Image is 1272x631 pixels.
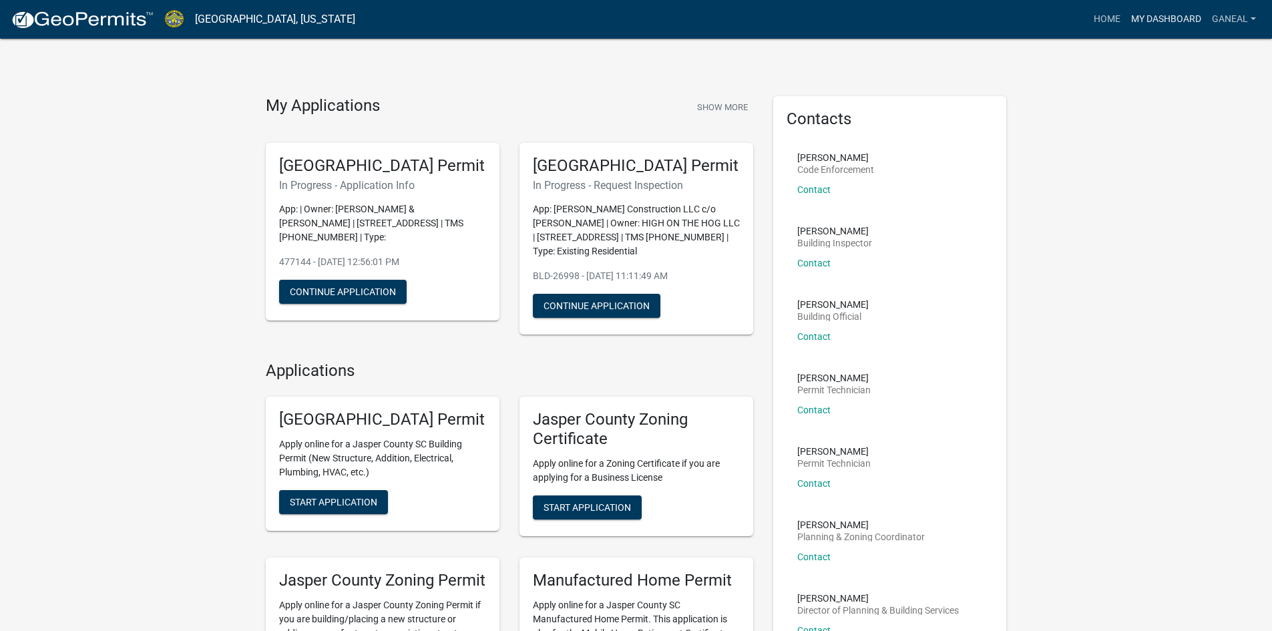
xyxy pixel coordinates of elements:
a: ganeal [1207,7,1261,32]
a: Contact [797,184,831,195]
a: Contact [797,478,831,489]
img: Jasper County, South Carolina [164,10,184,28]
button: Show More [692,96,753,118]
h5: [GEOGRAPHIC_DATA] Permit [279,410,486,429]
p: Apply online for a Zoning Certificate if you are applying for a Business License [533,457,740,485]
p: Code Enforcement [797,165,874,174]
button: Start Application [533,495,642,519]
a: Contact [797,258,831,268]
button: Continue Application [533,294,660,318]
p: App: [PERSON_NAME] Construction LLC c/o [PERSON_NAME] | Owner: HIGH ON THE HOG LLC | [STREET_ADDR... [533,202,740,258]
h6: In Progress - Application Info [279,179,486,192]
p: [PERSON_NAME] [797,226,872,236]
a: Home [1088,7,1126,32]
p: App: | Owner: [PERSON_NAME] & [PERSON_NAME] | [STREET_ADDRESS] | TMS [PHONE_NUMBER] | Type: [279,202,486,244]
span: Start Application [290,497,377,507]
h5: [GEOGRAPHIC_DATA] Permit [279,156,486,176]
p: Planning & Zoning Coordinator [797,532,925,542]
h5: Manufactured Home Permit [533,571,740,590]
a: Contact [797,331,831,342]
p: 477144 - [DATE] 12:56:01 PM [279,255,486,269]
p: Building Inspector [797,238,872,248]
h4: Applications [266,361,753,381]
button: Continue Application [279,280,407,304]
p: Permit Technician [797,459,871,468]
p: [PERSON_NAME] [797,447,871,456]
a: My Dashboard [1126,7,1207,32]
h6: In Progress - Request Inspection [533,179,740,192]
h5: [GEOGRAPHIC_DATA] Permit [533,156,740,176]
p: [PERSON_NAME] [797,300,869,309]
button: Start Application [279,490,388,514]
p: Permit Technician [797,385,871,395]
h5: Jasper County Zoning Permit [279,571,486,590]
p: [PERSON_NAME] [797,373,871,383]
p: Apply online for a Jasper County SC Building Permit (New Structure, Addition, Electrical, Plumbin... [279,437,486,479]
p: BLD-26998 - [DATE] 11:11:49 AM [533,269,740,283]
a: Contact [797,552,831,562]
p: Building Official [797,312,869,321]
p: [PERSON_NAME] [797,520,925,530]
a: Contact [797,405,831,415]
p: [PERSON_NAME] [797,594,959,603]
p: Director of Planning & Building Services [797,606,959,615]
p: [PERSON_NAME] [797,153,874,162]
h5: Jasper County Zoning Certificate [533,410,740,449]
span: Start Application [544,501,631,512]
h5: Contacts [787,110,994,129]
h4: My Applications [266,96,380,116]
a: [GEOGRAPHIC_DATA], [US_STATE] [195,8,355,31]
